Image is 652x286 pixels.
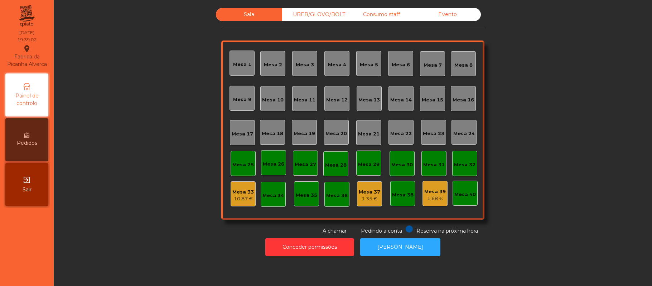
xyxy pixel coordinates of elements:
div: Mesa 37 [359,189,380,196]
div: Mesa 17 [232,130,253,138]
div: Mesa 15 [422,96,443,104]
div: Mesa 16 [453,96,474,104]
i: location_on [23,44,31,53]
span: Painel de controlo [7,92,47,107]
div: Mesa 20 [325,130,347,137]
div: Mesa 27 [295,161,316,168]
img: qpiato [18,4,35,29]
div: 1.68 € [424,195,446,202]
div: Mesa 11 [294,96,315,104]
div: Mesa 13 [358,96,380,104]
div: 10.87 € [232,195,254,202]
div: Mesa 8 [454,62,473,69]
div: Mesa 24 [453,130,475,137]
div: Mesa 34 [262,192,284,199]
div: Mesa 25 [232,161,254,168]
div: Mesa 36 [326,192,348,199]
div: Mesa 22 [390,130,412,137]
div: Mesa 23 [423,130,444,137]
div: Mesa 29 [358,161,380,168]
div: Mesa 12 [326,96,348,104]
div: Mesa 14 [390,96,412,104]
span: A chamar [323,228,347,234]
div: Mesa 18 [262,130,283,137]
div: Mesa 19 [294,130,315,137]
button: [PERSON_NAME] [360,238,440,256]
div: Mesa 26 [263,161,284,168]
span: Pedindo a conta [361,228,402,234]
div: Sala [216,8,282,21]
div: 1.35 € [359,195,380,202]
div: Mesa 28 [325,162,347,169]
div: Mesa 4 [328,61,346,68]
button: Conceder permissões [265,238,354,256]
div: Mesa 30 [391,161,413,168]
div: Mesa 35 [296,192,317,199]
div: Mesa 33 [232,189,254,196]
div: UBER/GLOVO/BOLT [282,8,348,21]
div: Mesa 10 [262,96,284,104]
div: Mesa 39 [424,188,446,195]
div: Mesa 38 [392,191,414,199]
div: Evento [415,8,481,21]
div: Mesa 5 [360,61,378,68]
div: Mesa 1 [233,61,251,68]
div: Mesa 3 [296,61,314,68]
div: Mesa 7 [424,62,442,69]
div: Mesa 2 [264,61,282,68]
div: Mesa 32 [454,161,475,168]
div: Mesa 40 [454,191,476,198]
div: Fabrica da Picanha Alverca [6,44,48,68]
div: [DATE] [19,29,34,36]
div: Mesa 9 [233,96,251,103]
span: Reserva na próxima hora [416,228,478,234]
i: exit_to_app [23,176,31,184]
div: 19:39:02 [17,37,37,43]
div: Mesa 31 [423,161,445,168]
div: Mesa 6 [392,61,410,68]
span: Sair [23,186,32,194]
div: Consumo staff [348,8,415,21]
span: Pedidos [17,139,37,147]
div: Mesa 21 [358,130,380,138]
